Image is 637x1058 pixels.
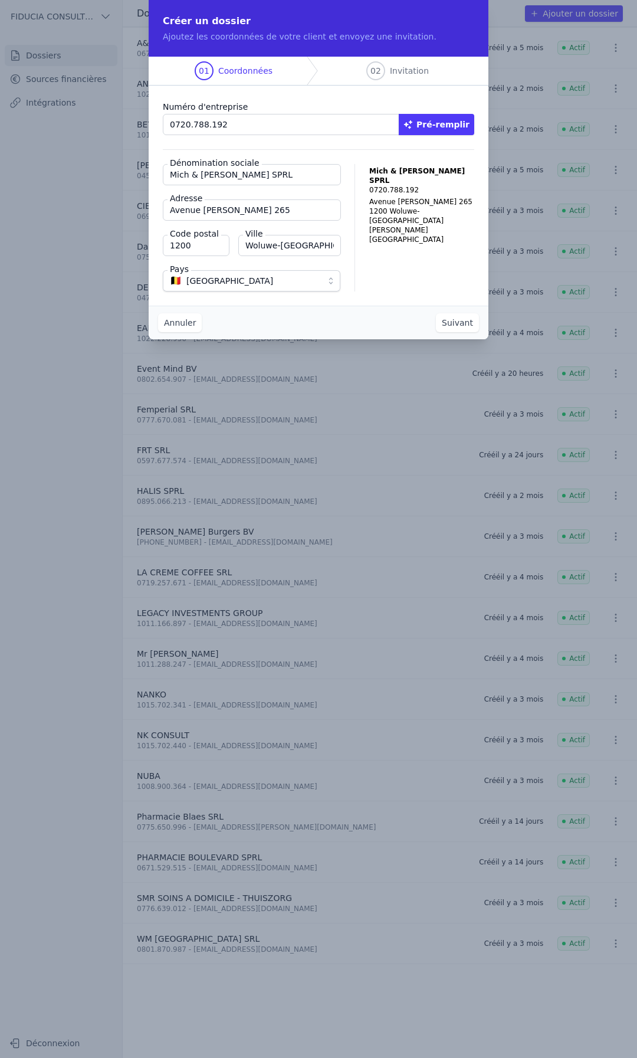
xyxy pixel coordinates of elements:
span: 02 [370,65,381,77]
button: Annuler [158,313,202,332]
label: Pays [168,263,191,275]
p: 1200 Woluwe-[GEOGRAPHIC_DATA][PERSON_NAME] [369,207,474,235]
label: Dénomination sociale [168,157,262,169]
p: Avenue [PERSON_NAME] 265 [369,197,474,207]
span: 01 [199,65,209,77]
span: Coordonnées [218,65,272,77]
label: Ville [243,228,265,240]
span: [GEOGRAPHIC_DATA] [186,274,273,288]
p: [GEOGRAPHIC_DATA] [369,235,474,244]
button: Pré-remplir [399,114,474,135]
label: Adresse [168,192,205,204]
button: Suivant [436,313,479,332]
span: Invitation [390,65,429,77]
nav: Progress [149,57,488,86]
p: 0720.788.192 [369,185,474,195]
p: Mich & [PERSON_NAME] SPRL [369,166,474,185]
span: 🇧🇪 [170,277,182,284]
label: Numéro d'entreprise [163,100,474,114]
h2: Créer un dossier [163,14,474,28]
p: Ajoutez les coordonnées de votre client et envoyez une invitation. [163,31,474,42]
button: 🇧🇪 [GEOGRAPHIC_DATA] [163,270,340,291]
label: Code postal [168,228,221,240]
